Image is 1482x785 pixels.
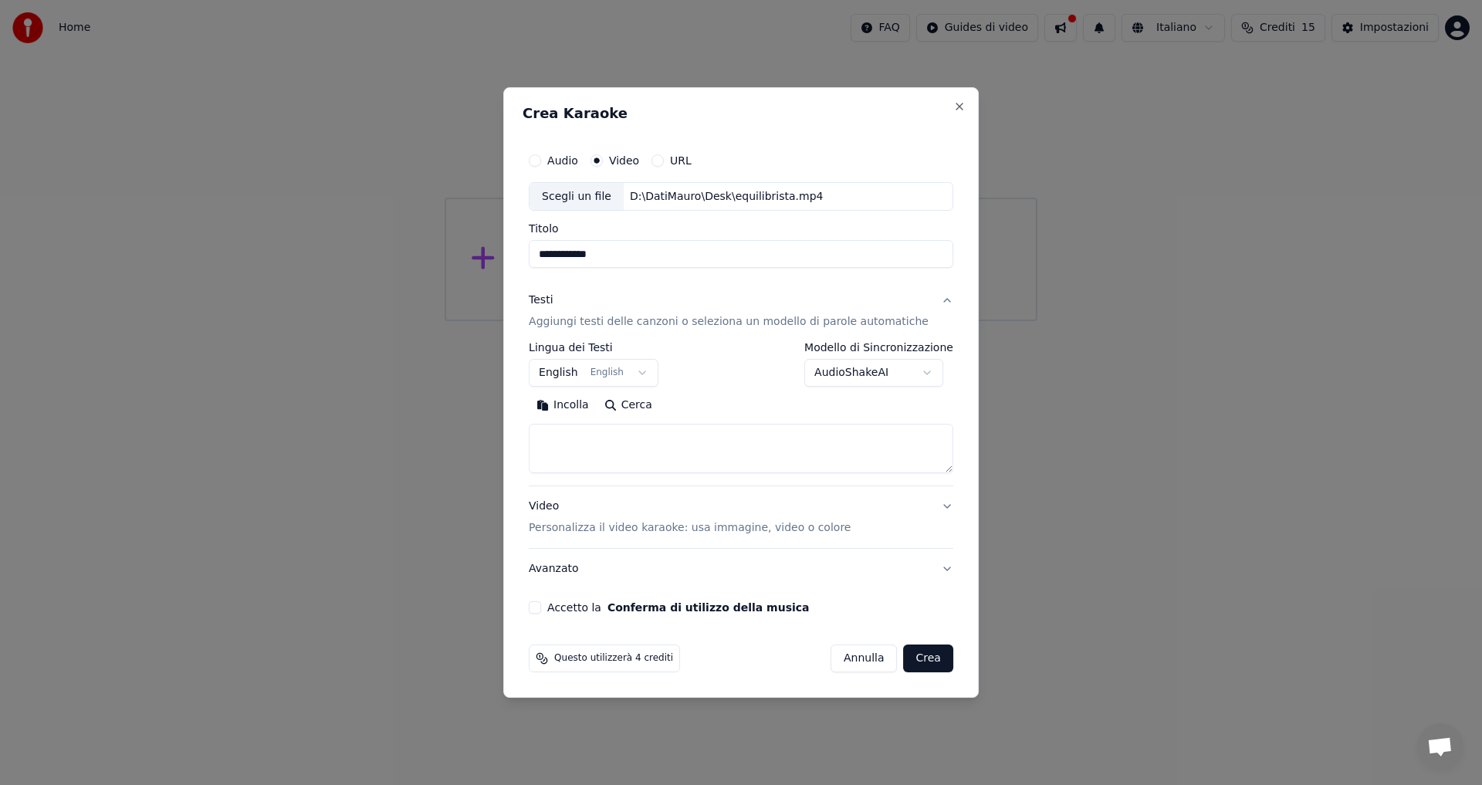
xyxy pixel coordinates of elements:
[529,224,953,235] label: Titolo
[529,293,553,309] div: Testi
[529,520,851,536] p: Personalizza il video karaoke: usa immagine, video o colore
[529,343,658,354] label: Lingua dei Testi
[529,549,953,589] button: Avanzato
[547,155,578,166] label: Audio
[624,189,830,205] div: D:\DatiMauro\Desk\equilibrista.mp4
[529,315,929,330] p: Aggiungi testi delle canzoni o seleziona un modello di parole automatiche
[607,602,810,613] button: Accetto la
[530,183,624,211] div: Scegli un file
[523,107,959,120] h2: Crea Karaoke
[529,499,851,536] div: Video
[529,394,597,418] button: Incolla
[529,343,953,486] div: TestiAggiungi testi delle canzoni o seleziona un modello di parole automatiche
[609,155,639,166] label: Video
[529,487,953,549] button: VideoPersonalizza il video karaoke: usa immagine, video o colore
[670,155,692,166] label: URL
[554,652,673,665] span: Questo utilizzerà 4 crediti
[831,645,898,672] button: Annulla
[904,645,953,672] button: Crea
[547,602,809,613] label: Accetto la
[804,343,953,354] label: Modello di Sincronizzazione
[597,394,660,418] button: Cerca
[529,281,953,343] button: TestiAggiungi testi delle canzoni o seleziona un modello di parole automatiche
